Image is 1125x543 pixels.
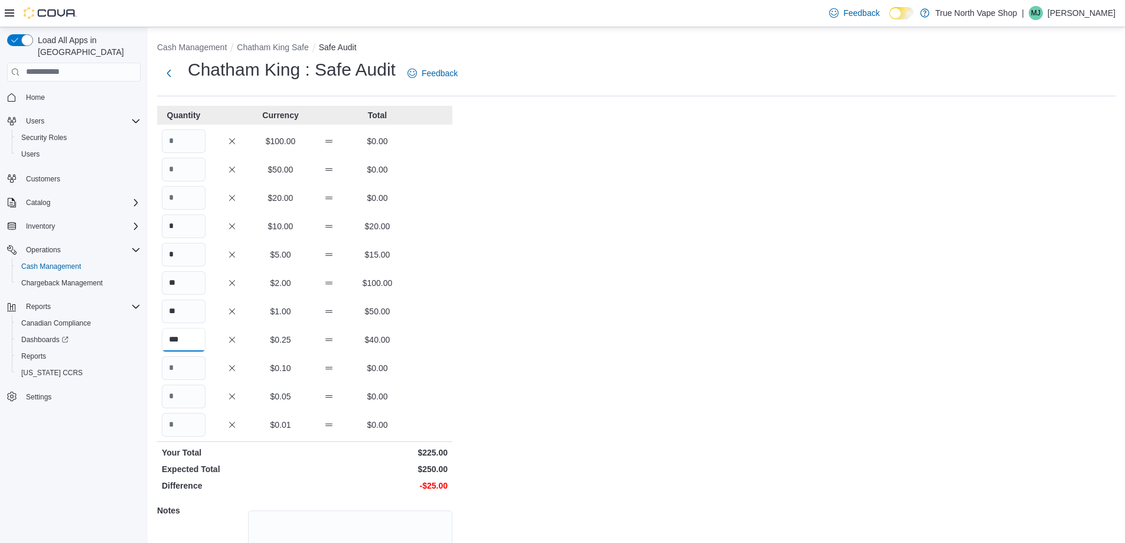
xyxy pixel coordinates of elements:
button: Users [12,146,145,162]
p: $20.00 [259,192,302,204]
p: $0.10 [259,362,302,374]
input: Quantity [162,129,206,153]
button: Users [21,114,49,128]
span: Catalog [21,196,141,210]
span: Dashboards [21,335,69,344]
h5: Notes [157,499,246,522]
p: $50.00 [356,305,399,317]
p: $0.05 [259,391,302,402]
a: Chargeback Management [17,276,107,290]
span: Dashboards [17,333,141,347]
span: Canadian Compliance [21,318,91,328]
p: Quantity [162,109,206,121]
a: Settings [21,390,56,404]
nav: An example of EuiBreadcrumbs [157,41,1116,56]
input: Quantity [162,271,206,295]
a: Users [17,147,44,161]
span: Settings [26,392,51,402]
p: $225.00 [307,447,448,459]
input: Quantity [162,300,206,323]
span: Reports [17,349,141,363]
button: Catalog [21,196,55,210]
div: Michael James Kozlof [1029,6,1043,20]
span: Customers [21,171,141,186]
button: Cash Management [12,258,145,275]
button: Canadian Compliance [12,315,145,331]
a: Security Roles [17,131,71,145]
button: Chargeback Management [12,275,145,291]
p: Currency [259,109,302,121]
span: Home [21,90,141,105]
span: Users [21,149,40,159]
a: Canadian Compliance [17,316,96,330]
button: Reports [12,348,145,365]
a: [US_STATE] CCRS [17,366,87,380]
p: $5.00 [259,249,302,261]
img: Cova [24,7,77,19]
button: Reports [21,300,56,314]
button: Home [2,89,145,106]
p: $15.00 [356,249,399,261]
span: Operations [26,245,61,255]
span: Inventory [26,222,55,231]
a: Feedback [824,1,884,25]
input: Quantity [162,158,206,181]
span: Reports [21,300,141,314]
input: Quantity [162,413,206,437]
a: Cash Management [17,259,86,274]
span: Users [17,147,141,161]
p: | [1022,6,1024,20]
button: Settings [2,388,145,405]
p: $50.00 [259,164,302,175]
button: Operations [21,243,66,257]
p: $0.00 [356,164,399,175]
span: Chargeback Management [21,278,103,288]
button: Customers [2,170,145,187]
p: Total [356,109,399,121]
p: $1.00 [259,305,302,317]
span: Users [21,114,141,128]
a: Feedback [403,61,462,85]
input: Dark Mode [889,7,914,19]
input: Quantity [162,214,206,238]
span: Load All Apps in [GEOGRAPHIC_DATA] [33,34,141,58]
span: Security Roles [17,131,141,145]
span: Users [26,116,44,126]
button: Chatham King Safe [237,43,308,52]
button: Cash Management [157,43,227,52]
p: $2.00 [259,277,302,289]
a: Dashboards [12,331,145,348]
button: Operations [2,242,145,258]
span: Reports [26,302,51,311]
p: Your Total [162,447,302,459]
p: Expected Total [162,463,302,475]
p: $20.00 [356,220,399,232]
span: Inventory [21,219,141,233]
span: Feedback [843,7,879,19]
h1: Chatham King : Safe Audit [188,58,396,82]
p: [PERSON_NAME] [1048,6,1116,20]
p: $0.00 [356,192,399,204]
button: Inventory [21,219,60,233]
span: Operations [21,243,141,257]
span: Settings [21,389,141,404]
input: Quantity [162,328,206,352]
span: Washington CCRS [17,366,141,380]
p: $0.00 [356,135,399,147]
p: Difference [162,480,302,492]
span: Chargeback Management [17,276,141,290]
span: Catalog [26,198,50,207]
p: $250.00 [307,463,448,475]
p: True North Vape Shop [935,6,1018,20]
a: Home [21,90,50,105]
p: -$25.00 [307,480,448,492]
a: Customers [21,172,65,186]
span: MJ [1031,6,1041,20]
button: Inventory [2,218,145,235]
input: Quantity [162,385,206,408]
span: Home [26,93,45,102]
button: Security Roles [12,129,145,146]
span: Dark Mode [889,19,890,20]
button: Reports [2,298,145,315]
a: Dashboards [17,333,73,347]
